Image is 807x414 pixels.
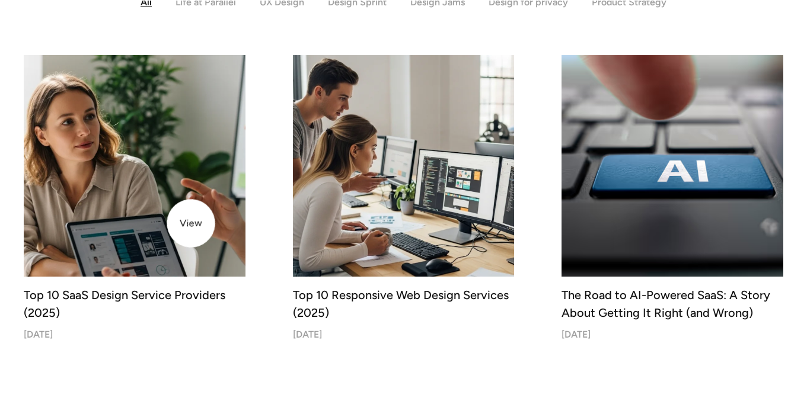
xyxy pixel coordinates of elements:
a: Top 10 SaaS Design Service Providers (2025)Top 10 SaaS Design Service Providers (2025)[DATE] [24,55,245,340]
img: The Road to AI-Powered SaaS: A Story About Getting It Right (and Wrong) [562,55,783,277]
div: [DATE] [24,329,53,340]
img: Top 10 Responsive Web Design Services (2025) [293,55,515,277]
img: Top 10 SaaS Design Service Providers (2025) [18,50,251,282]
a: Top 10 Responsive Web Design Services (2025)Top 10 Responsive Web Design Services (2025)[DATE] [293,55,515,340]
div: [DATE] [293,329,322,340]
a: The Road to AI-Powered SaaS: A Story About Getting It Right (and Wrong)The Road to AI-Powered Saa... [562,55,783,340]
div: Top 10 Responsive Web Design Services (2025) [293,286,515,322]
div: [DATE] [562,329,591,340]
div: Top 10 SaaS Design Service Providers (2025) [24,286,245,322]
div: The Road to AI-Powered SaaS: A Story About Getting It Right (and Wrong) [562,286,783,322]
